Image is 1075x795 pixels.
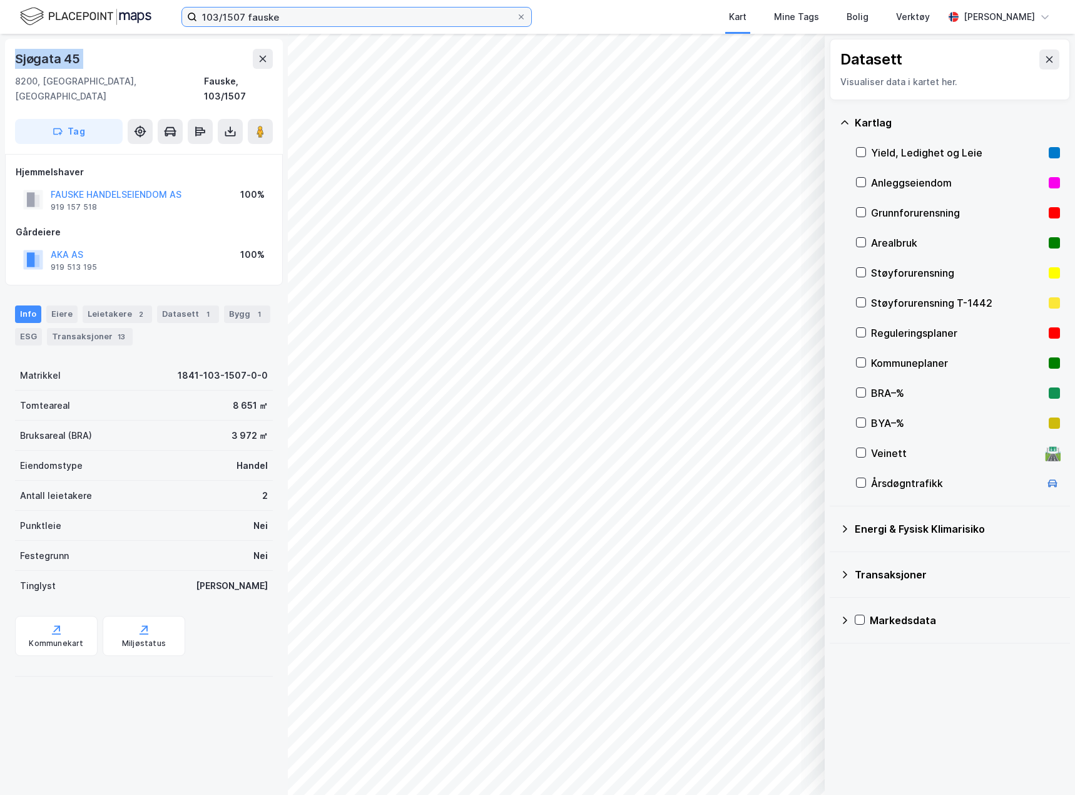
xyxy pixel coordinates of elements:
[197,8,516,26] input: Søk på adresse, matrikkel, gårdeiere, leietakere eller personer
[20,398,70,413] div: Tomteareal
[1012,735,1075,795] iframe: Chat Widget
[16,225,272,240] div: Gårdeiere
[115,331,128,343] div: 13
[20,518,61,533] div: Punktleie
[20,488,92,503] div: Antall leietakere
[83,305,152,323] div: Leietakere
[20,458,83,473] div: Eiendomstype
[871,265,1044,280] div: Støyforurensning
[196,578,268,593] div: [PERSON_NAME]
[46,305,78,323] div: Eiere
[840,74,1059,90] div: Visualiser data i kartet her.
[871,326,1044,341] div: Reguleringsplaner
[20,428,92,443] div: Bruksareal (BRA)
[855,115,1060,130] div: Kartlag
[20,6,151,28] img: logo.f888ab2527a4732fd821a326f86c7f29.svg
[178,368,268,383] div: 1841-103-1507-0-0
[135,308,147,321] div: 2
[240,247,265,262] div: 100%
[157,305,219,323] div: Datasett
[47,328,133,346] div: Transaksjoner
[871,145,1044,160] div: Yield, Ledighet og Leie
[1044,445,1061,461] div: 🛣️
[840,49,902,69] div: Datasett
[16,165,272,180] div: Hjemmelshaver
[871,416,1044,431] div: BYA–%
[871,295,1044,310] div: Støyforurensning T-1442
[262,488,268,503] div: 2
[871,386,1044,401] div: BRA–%
[871,476,1040,491] div: Årsdøgntrafikk
[233,398,268,413] div: 8 651 ㎡
[847,9,869,24] div: Bolig
[896,9,930,24] div: Verktøy
[20,578,56,593] div: Tinglyst
[871,446,1040,461] div: Veinett
[1012,735,1075,795] div: Kontrollprogram for chat
[29,639,83,649] div: Kommunekart
[15,74,204,104] div: 8200, [GEOGRAPHIC_DATA], [GEOGRAPHIC_DATA]
[15,49,83,69] div: Sjøgata 45
[871,205,1044,220] div: Grunnforurensning
[20,368,61,383] div: Matrikkel
[253,308,265,321] div: 1
[855,521,1060,536] div: Energi & Fysisk Klimarisiko
[20,548,69,563] div: Festegrunn
[232,428,268,443] div: 3 972 ㎡
[253,548,268,563] div: Nei
[774,9,819,24] div: Mine Tags
[871,235,1044,250] div: Arealbruk
[237,458,268,473] div: Handel
[870,613,1060,628] div: Markedsdata
[51,262,97,272] div: 919 513 195
[204,74,273,104] div: Fauske, 103/1507
[51,202,97,212] div: 919 157 518
[871,356,1044,371] div: Kommuneplaner
[240,187,265,202] div: 100%
[122,639,166,649] div: Miljøstatus
[15,328,42,346] div: ESG
[855,567,1060,582] div: Transaksjoner
[871,175,1044,190] div: Anleggseiendom
[201,308,214,321] div: 1
[729,9,746,24] div: Kart
[15,305,41,323] div: Info
[964,9,1035,24] div: [PERSON_NAME]
[253,518,268,533] div: Nei
[224,305,270,323] div: Bygg
[15,119,123,144] button: Tag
